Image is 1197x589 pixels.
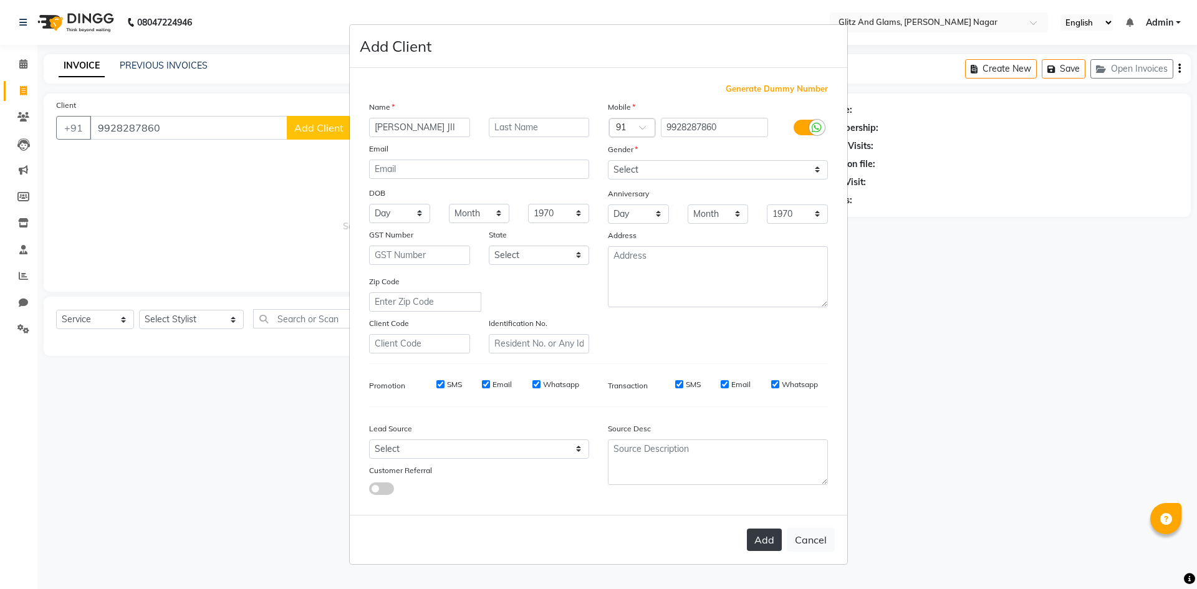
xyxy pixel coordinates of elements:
label: Name [369,102,395,113]
label: Zip Code [369,276,400,287]
button: Cancel [787,528,835,552]
label: Promotion [369,380,405,391]
input: Enter Zip Code [369,292,481,312]
input: First Name [369,118,470,137]
label: Email [731,379,751,390]
input: Client Code [369,334,470,353]
input: Mobile [661,118,769,137]
label: DOB [369,188,385,199]
label: Lead Source [369,423,412,434]
span: Generate Dummy Number [726,83,828,95]
label: Transaction [608,380,648,391]
label: Client Code [369,318,409,329]
h4: Add Client [360,35,431,57]
label: Gender [608,144,638,155]
label: Anniversary [608,188,649,199]
label: Email [369,143,388,155]
button: Add [747,529,782,551]
input: GST Number [369,246,470,265]
input: Last Name [489,118,590,137]
label: SMS [686,379,701,390]
label: Identification No. [489,318,547,329]
label: GST Number [369,229,413,241]
input: Resident No. or Any Id [489,334,590,353]
label: State [489,229,507,241]
label: Customer Referral [369,465,432,476]
label: Whatsapp [782,379,818,390]
label: Source Desc [608,423,651,434]
label: SMS [447,379,462,390]
label: Mobile [608,102,635,113]
label: Whatsapp [543,379,579,390]
label: Email [493,379,512,390]
label: Address [608,230,637,241]
input: Email [369,160,589,179]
